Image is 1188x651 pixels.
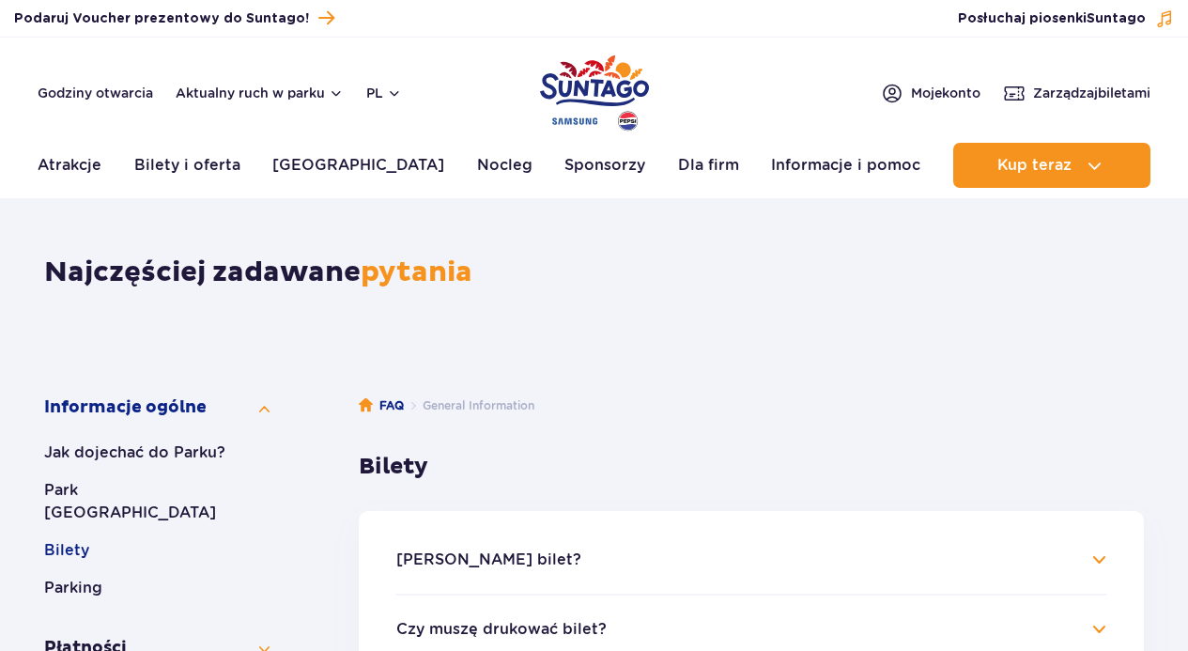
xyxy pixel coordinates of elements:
span: Zarządzaj biletami [1033,84,1150,102]
button: Bilety [44,539,270,562]
a: Informacje i pomoc [771,143,920,188]
button: Parking [44,577,270,599]
h1: Najczęściej zadawane [44,256,1144,289]
a: Bilety i oferta [134,143,240,188]
span: Suntago [1087,12,1146,25]
span: Kup teraz [997,157,1072,174]
a: Dla firm [678,143,739,188]
a: Godziny otwarcia [38,84,153,102]
a: Park of Poland [540,47,649,133]
button: Posłuchaj piosenkiSuntago [958,9,1174,28]
a: Nocleg [477,143,532,188]
a: FAQ [359,396,404,415]
span: Moje konto [911,84,980,102]
span: pytania [361,255,472,289]
button: [PERSON_NAME] bilet? [396,551,581,568]
button: Jak dojechać do Parku? [44,442,270,464]
a: Atrakcje [38,143,101,188]
span: Podaruj Voucher prezentowy do Suntago! [14,9,309,28]
a: Mojekonto [881,82,980,104]
button: Czy muszę drukować bilet? [396,621,607,638]
li: General Information [404,396,534,415]
a: Sponsorzy [564,143,645,188]
button: Park [GEOGRAPHIC_DATA] [44,479,270,524]
a: Podaruj Voucher prezentowy do Suntago! [14,6,334,31]
h3: Bilety [359,453,1144,481]
a: [GEOGRAPHIC_DATA] [272,143,444,188]
button: pl [366,84,402,102]
button: Kup teraz [953,143,1150,188]
span: Posłuchaj piosenki [958,9,1146,28]
button: Aktualny ruch w parku [176,85,344,101]
a: Zarządzajbiletami [1003,82,1150,104]
button: Informacje ogólne [44,396,270,419]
